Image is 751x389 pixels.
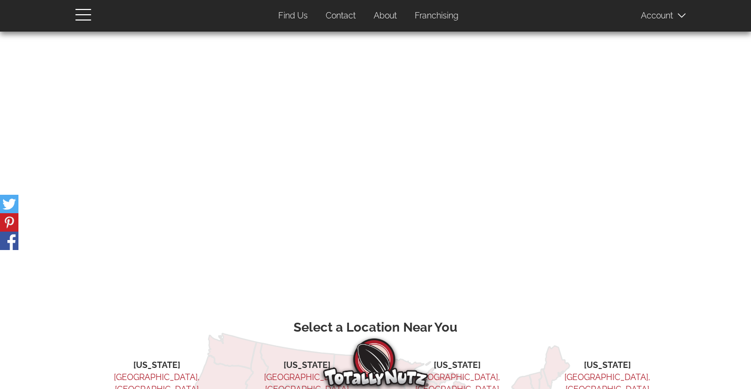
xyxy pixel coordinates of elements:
li: [US_STATE] [396,360,518,372]
a: Contact [318,6,364,26]
img: Totally Nutz Logo [323,338,428,386]
li: [US_STATE] [96,360,218,372]
li: [US_STATE] [547,360,668,372]
a: About [366,6,405,26]
a: Find Us [270,6,316,26]
a: Franchising [407,6,466,26]
h3: Select a Location Near You [83,321,668,334]
li: [US_STATE] [246,360,368,372]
